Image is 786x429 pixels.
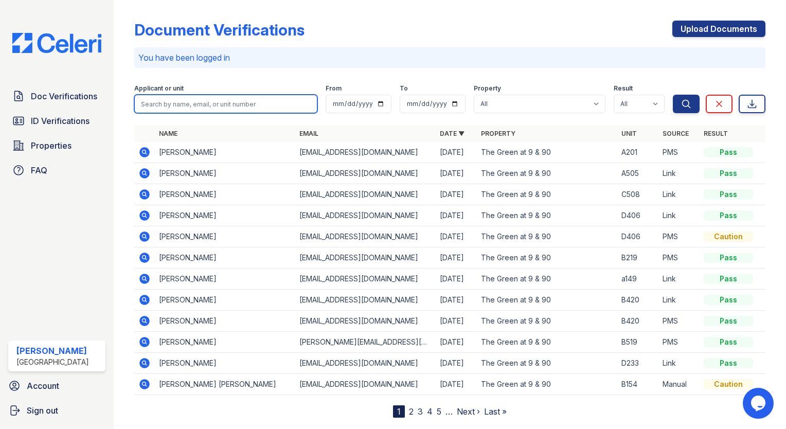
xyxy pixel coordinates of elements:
[704,130,728,137] a: Result
[704,337,753,347] div: Pass
[4,376,110,396] a: Account
[436,205,477,226] td: [DATE]
[134,84,184,93] label: Applicant or unit
[477,311,617,332] td: The Green at 9 & 90
[617,311,658,332] td: B420
[155,247,295,269] td: [PERSON_NAME]
[436,247,477,269] td: [DATE]
[477,205,617,226] td: The Green at 9 & 90
[457,406,480,417] a: Next ›
[658,311,700,332] td: PMS
[445,405,453,418] span: …
[704,379,753,389] div: Caution
[477,332,617,353] td: The Green at 9 & 90
[295,184,436,205] td: [EMAIL_ADDRESS][DOMAIN_NAME]
[617,184,658,205] td: C508
[418,406,423,417] a: 3
[477,142,617,163] td: The Green at 9 & 90
[427,406,433,417] a: 4
[155,374,295,395] td: [PERSON_NAME] [PERSON_NAME]
[477,290,617,311] td: The Green at 9 & 90
[393,405,405,418] div: 1
[155,163,295,184] td: [PERSON_NAME]
[658,290,700,311] td: Link
[658,269,700,290] td: Link
[16,357,89,367] div: [GEOGRAPHIC_DATA]
[31,115,90,127] span: ID Verifications
[477,184,617,205] td: The Green at 9 & 90
[621,130,637,137] a: Unit
[155,184,295,205] td: [PERSON_NAME]
[658,353,700,374] td: Link
[617,163,658,184] td: A505
[436,332,477,353] td: [DATE]
[134,95,317,113] input: Search by name, email, or unit number
[400,84,408,93] label: To
[477,353,617,374] td: The Green at 9 & 90
[436,290,477,311] td: [DATE]
[8,135,105,156] a: Properties
[436,353,477,374] td: [DATE]
[155,332,295,353] td: [PERSON_NAME]
[31,139,72,152] span: Properties
[658,332,700,353] td: PMS
[477,269,617,290] td: The Green at 9 & 90
[704,316,753,326] div: Pass
[138,51,761,64] p: You have been logged in
[704,295,753,305] div: Pass
[617,353,658,374] td: D233
[658,247,700,269] td: PMS
[704,253,753,263] div: Pass
[299,130,318,137] a: Email
[617,269,658,290] td: a149
[704,210,753,221] div: Pass
[704,231,753,242] div: Caution
[295,163,436,184] td: [EMAIL_ADDRESS][DOMAIN_NAME]
[663,130,689,137] a: Source
[658,226,700,247] td: PMS
[658,184,700,205] td: Link
[658,374,700,395] td: Manual
[295,247,436,269] td: [EMAIL_ADDRESS][DOMAIN_NAME]
[155,311,295,332] td: [PERSON_NAME]
[31,164,47,176] span: FAQ
[658,205,700,226] td: Link
[27,404,58,417] span: Sign out
[481,130,515,137] a: Property
[27,380,59,392] span: Account
[295,226,436,247] td: [EMAIL_ADDRESS][DOMAIN_NAME]
[474,84,501,93] label: Property
[295,332,436,353] td: [PERSON_NAME][EMAIL_ADDRESS][DOMAIN_NAME]
[477,163,617,184] td: The Green at 9 & 90
[617,142,658,163] td: A201
[436,184,477,205] td: [DATE]
[704,274,753,284] div: Pass
[295,269,436,290] td: [EMAIL_ADDRESS][DOMAIN_NAME]
[8,86,105,106] a: Doc Verifications
[4,33,110,53] img: CE_Logo_Blue-a8612792a0a2168367f1c8372b55b34899dd931a85d93a1a3d3e32e68fde9ad4.png
[155,142,295,163] td: [PERSON_NAME]
[16,345,89,357] div: [PERSON_NAME]
[8,160,105,181] a: FAQ
[436,142,477,163] td: [DATE]
[159,130,177,137] a: Name
[295,205,436,226] td: [EMAIL_ADDRESS][DOMAIN_NAME]
[31,90,97,102] span: Doc Verifications
[8,111,105,131] a: ID Verifications
[477,247,617,269] td: The Green at 9 & 90
[743,388,776,419] iframe: chat widget
[134,21,305,39] div: Document Verifications
[704,168,753,178] div: Pass
[617,290,658,311] td: B420
[295,311,436,332] td: [EMAIL_ADDRESS][DOMAIN_NAME]
[617,226,658,247] td: D406
[437,406,441,417] a: 5
[704,358,753,368] div: Pass
[436,226,477,247] td: [DATE]
[617,247,658,269] td: B219
[295,374,436,395] td: [EMAIL_ADDRESS][DOMAIN_NAME]
[4,400,110,421] a: Sign out
[658,142,700,163] td: PMS
[295,142,436,163] td: [EMAIL_ADDRESS][DOMAIN_NAME]
[436,311,477,332] td: [DATE]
